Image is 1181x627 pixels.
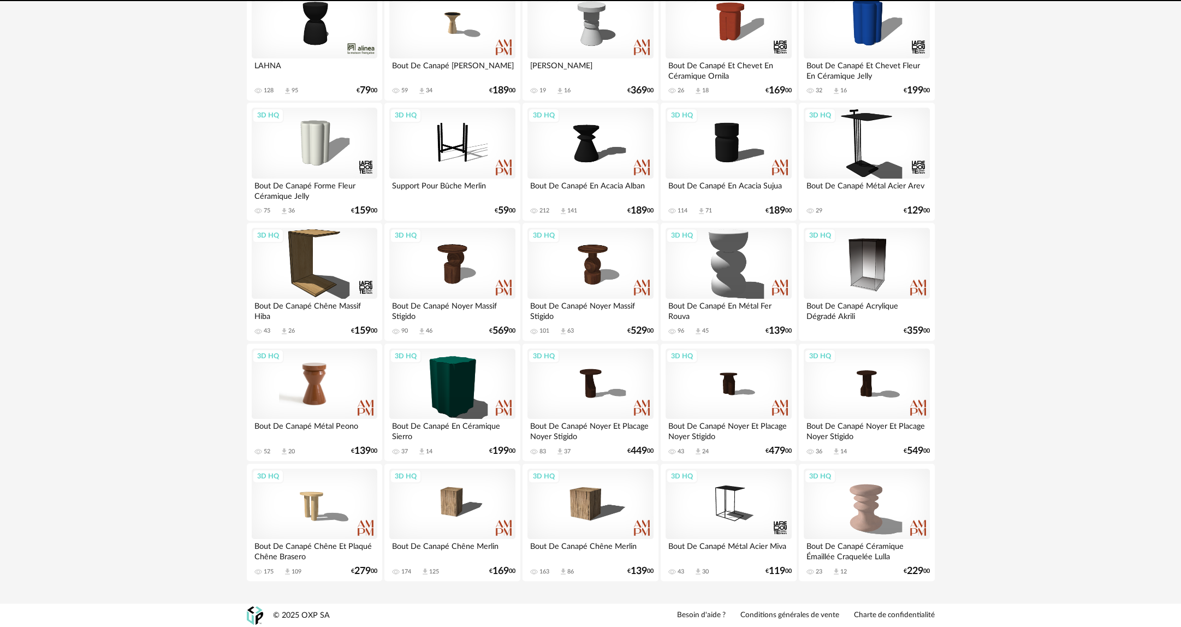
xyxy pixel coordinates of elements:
div: 101 [539,327,549,335]
div: € 00 [765,567,792,575]
div: 175 [264,568,274,576]
span: Download icon [694,567,702,576]
div: 3D HQ [666,469,698,483]
a: 3D HQ Bout De Canapé En Acacia Alban 212 Download icon 141 €18900 [523,103,658,221]
a: Besoin d'aide ? [677,611,726,620]
div: 3D HQ [804,108,836,122]
div: 109 [292,568,301,576]
a: 3D HQ Bout De Canapé En Métal Fer Rouva 96 Download icon 45 €13900 [661,223,796,341]
div: Bout De Canapé Céramique Émaillée Craquelée Lulla [804,539,929,561]
div: 3D HQ [666,349,698,363]
span: 199 [907,87,923,94]
span: Download icon [283,87,292,95]
a: 3D HQ Bout De Canapé Noyer Et Placage Noyer Stigido 43 Download icon 24 €47900 [661,344,796,462]
a: 3D HQ Bout De Canapé Céramique Émaillée Craquelée Lulla 23 Download icon 12 €22900 [799,464,934,582]
div: Bout De Canapé Chêne Merlin [527,539,653,561]
a: 3D HQ Bout De Canapé En Acacia Sujua 114 Download icon 71 €18900 [661,103,796,221]
div: 26 [678,87,684,94]
span: 79 [360,87,371,94]
a: 3D HQ Bout De Canapé Chêne Merlin 163 Download icon 86 €13900 [523,464,658,582]
a: 3D HQ Bout De Canapé Noyer Et Placage Noyer Stigido 36 Download icon 14 €54900 [799,344,934,462]
div: Bout De Canapé Noyer Et Placage Noyer Stigido [804,419,929,441]
div: 3D HQ [666,228,698,242]
div: 36 [816,448,822,456]
div: € 00 [904,567,930,575]
a: 3D HQ Bout De Canapé Chêne Merlin 174 Download icon 125 €16900 [384,464,520,582]
a: 3D HQ Support Pour Bûche Merlin €5900 [384,103,520,221]
span: 569 [492,327,509,335]
span: 549 [907,447,923,455]
span: 189 [492,87,509,94]
a: 3D HQ Bout De Canapé Chêne Massif Hiba 43 Download icon 26 €15900 [247,223,382,341]
div: 34 [426,87,432,94]
div: 3D HQ [390,108,422,122]
div: € 00 [627,327,654,335]
div: 3D HQ [252,108,284,122]
a: 3D HQ Bout De Canapé Noyer Massif Stigido 101 Download icon 63 €52900 [523,223,658,341]
div: 3D HQ [528,469,560,483]
div: € 00 [627,87,654,94]
a: 3D HQ Bout De Canapé En Céramique Sierro 37 Download icon 14 €19900 [384,344,520,462]
span: 529 [631,327,647,335]
a: 3D HQ Bout De Canapé Métal Acier Arev 29 €12900 [799,103,934,221]
span: Download icon [694,447,702,456]
span: 369 [631,87,647,94]
div: 95 [292,87,298,94]
span: 359 [907,327,923,335]
div: 3D HQ [528,228,560,242]
div: Bout De Canapé Chêne Massif Hiba [252,299,377,321]
div: 3D HQ [252,469,284,483]
div: 45 [702,327,709,335]
a: Conditions générales de vente [740,611,839,620]
span: Download icon [418,327,426,335]
div: 3D HQ [252,349,284,363]
span: 449 [631,447,647,455]
div: 114 [678,207,687,215]
div: Bout De Canapé Métal Acier Arev [804,179,929,200]
div: 63 [567,327,574,335]
div: Bout De Canapé Acrylique Dégradé Akrili [804,299,929,321]
div: 12 [840,568,847,576]
span: 189 [631,207,647,215]
span: Download icon [694,87,702,95]
div: 71 [705,207,712,215]
div: Bout De Canapé Métal Peono [252,419,377,441]
div: 24 [702,448,709,456]
div: 3D HQ [528,349,560,363]
div: Bout De Canapé Noyer Massif Stigido [527,299,653,321]
span: 199 [492,447,509,455]
a: 3D HQ Bout De Canapé Noyer Et Placage Noyer Stigido 83 Download icon 37 €44900 [523,344,658,462]
div: € 00 [351,327,377,335]
div: 36 [288,207,295,215]
div: 43 [678,568,684,576]
div: 23 [816,568,822,576]
span: Download icon [832,567,840,576]
div: € 00 [627,567,654,575]
div: Bout De Canapé En Acacia Alban [527,179,653,200]
span: 169 [492,567,509,575]
a: 3D HQ Bout De Canapé Noyer Massif Stigido 90 Download icon 46 €56900 [384,223,520,341]
div: € 00 [489,567,515,575]
a: Charte de confidentialité [854,611,935,620]
span: 229 [907,567,923,575]
div: 26 [288,327,295,335]
div: 3D HQ [666,108,698,122]
div: Bout De Canapé Forme Fleur Céramique Jelly [252,179,377,200]
div: Support Pour Bûche Merlin [389,179,515,200]
div: Bout De Canapé Métal Acier Miva [666,539,791,561]
div: € 00 [489,447,515,455]
div: Bout De Canapé Chêne Et Plaqué Chêne Brasero [252,539,377,561]
span: 479 [769,447,785,455]
div: 96 [678,327,684,335]
span: 139 [769,327,785,335]
div: Bout De Canapé En Acacia Sujua [666,179,791,200]
a: 3D HQ Bout De Canapé Acrylique Dégradé Akrili €35900 [799,223,934,341]
div: Bout De Canapé Noyer Massif Stigido [389,299,515,321]
div: 14 [840,448,847,456]
span: 169 [769,87,785,94]
div: € 00 [765,447,792,455]
div: 32 [816,87,822,94]
div: [PERSON_NAME] [527,58,653,80]
div: 30 [702,568,709,576]
div: 43 [678,448,684,456]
